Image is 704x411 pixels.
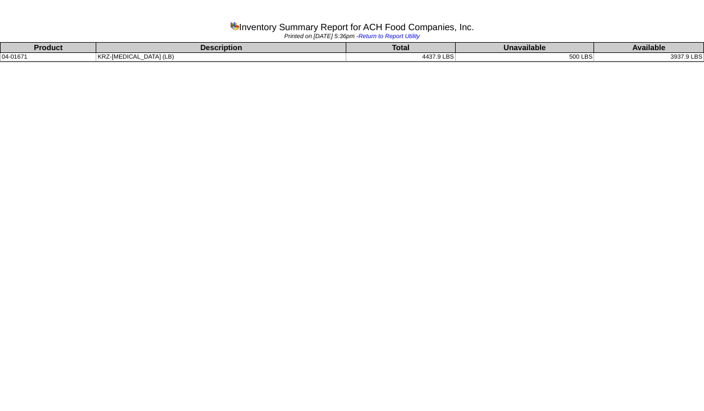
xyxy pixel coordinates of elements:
[455,43,594,53] th: Unavailable
[1,43,96,53] th: Product
[96,53,346,61] td: KRZ-[MEDICAL_DATA] (LB)
[594,43,704,53] th: Available
[96,43,346,53] th: Description
[346,43,456,53] th: Total
[358,33,420,40] a: Return to Report Utility
[455,53,594,61] td: 500 LBS
[594,53,704,61] td: 3937.9 LBS
[230,21,239,30] img: graph.gif
[1,53,96,61] td: 04-01671
[346,53,456,61] td: 4437.9 LBS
